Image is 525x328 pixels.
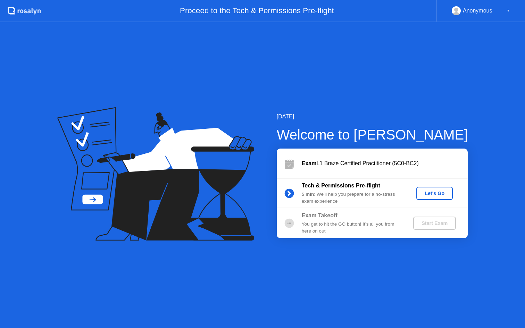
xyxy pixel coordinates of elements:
b: Exam Takeoff [302,212,337,218]
div: [DATE] [277,112,468,121]
div: You get to hit the GO button! It’s all you from here on out [302,221,402,235]
b: 5 min [302,192,314,197]
div: Anonymous [463,6,492,15]
div: Start Exam [416,220,453,226]
div: : We’ll help you prepare for a no-stress exam experience [302,191,402,205]
div: L1 Braze Certified Practitioner (5C0-BC2) [302,159,468,168]
button: Start Exam [413,217,456,230]
b: Exam [302,160,317,166]
div: ▼ [507,6,510,15]
div: Let's Go [419,191,450,196]
div: Welcome to [PERSON_NAME] [277,124,468,145]
button: Let's Go [416,187,453,200]
b: Tech & Permissions Pre-flight [302,183,380,188]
